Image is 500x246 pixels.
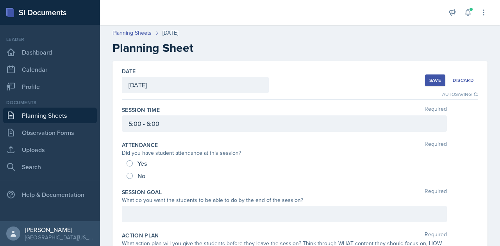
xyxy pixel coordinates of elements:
[425,188,447,196] span: Required
[25,234,94,241] div: [GEOGRAPHIC_DATA][US_STATE] in [GEOGRAPHIC_DATA]
[3,62,97,77] a: Calendar
[3,125,97,140] a: Observation Forms
[122,232,159,239] label: Action Plan
[3,79,97,94] a: Profile
[425,106,447,114] span: Required
[122,67,136,75] label: Date
[122,106,160,114] label: Session Time
[448,74,478,86] button: Discard
[425,141,447,149] span: Required
[3,142,97,158] a: Uploads
[3,187,97,202] div: Help & Documentation
[3,36,97,43] div: Leader
[25,226,94,234] div: [PERSON_NAME]
[453,77,474,83] div: Discard
[3,44,97,60] a: Dashboard
[122,196,447,204] div: What do you want the students to be able to do by the end of the session?
[122,149,447,157] div: Did you have student attendance at this session?
[112,41,487,55] h2: Planning Sheet
[429,77,441,83] div: Save
[425,74,445,86] button: Save
[122,141,158,149] label: Attendance
[3,108,97,123] a: Planning Sheets
[442,91,478,98] div: Autosaving
[137,172,145,180] span: No
[129,119,440,128] p: 5:00 - 6:00
[425,232,447,239] span: Required
[162,29,178,37] div: [DATE]
[3,159,97,175] a: Search
[122,188,162,196] label: Session Goal
[3,99,97,106] div: Documents
[137,159,147,167] span: Yes
[112,29,152,37] a: Planning Sheets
